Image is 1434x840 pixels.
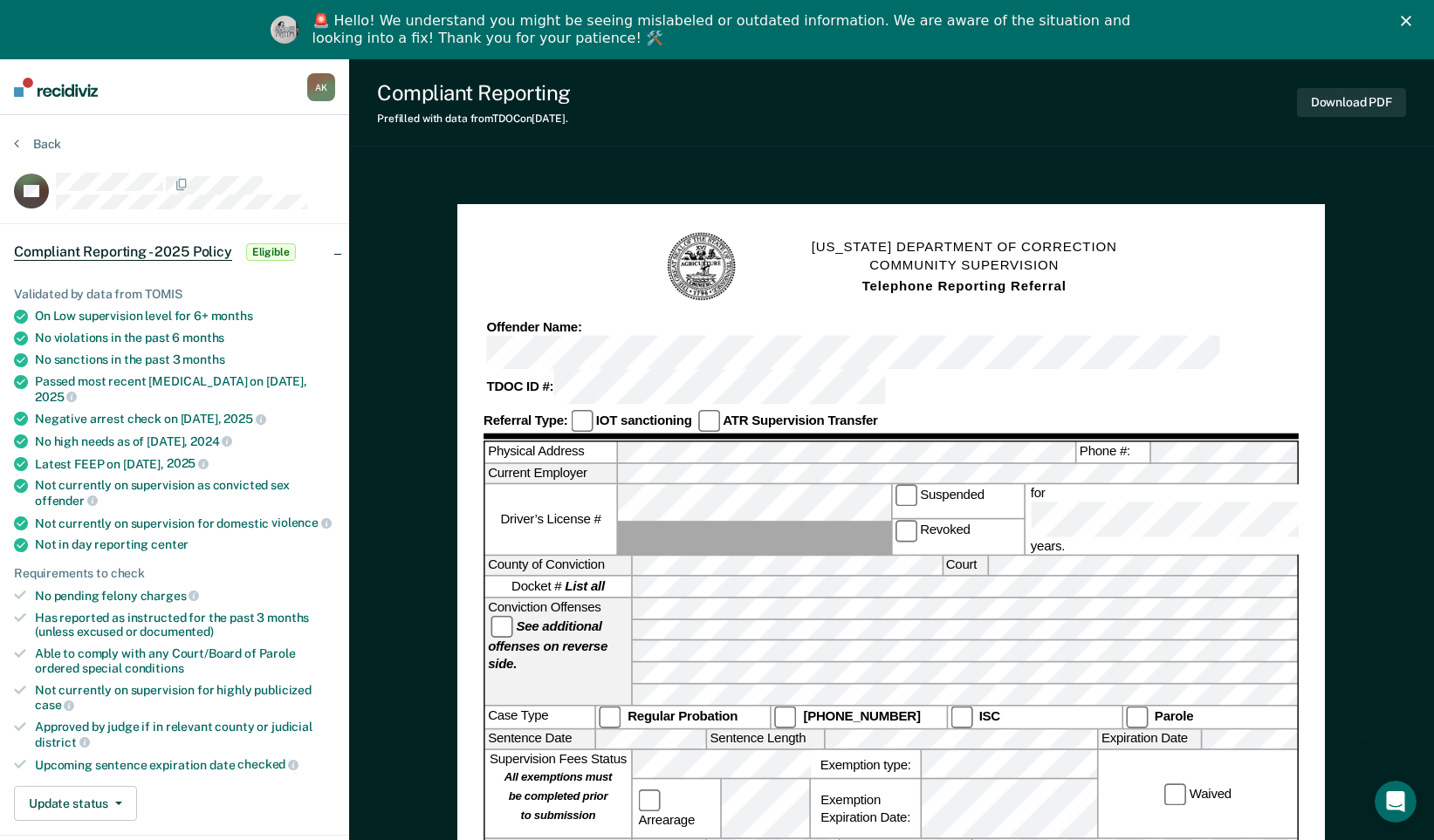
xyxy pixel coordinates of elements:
[892,485,1024,519] label: Suspended
[35,411,335,427] div: Negative arrest check on [DATE],
[35,698,74,712] span: case
[1162,783,1235,805] label: Waived
[167,456,209,470] span: 2025
[35,309,335,324] div: On Low supervision level for 6+
[1297,88,1406,117] button: Download PDF
[377,113,571,125] div: Prefilled with data from TDOC on [DATE] .
[485,729,595,749] label: Sentence Date
[485,442,617,462] label: Physical Address
[35,735,90,749] span: district
[35,588,335,604] div: No pending felony
[1126,706,1148,727] input: Parole
[211,309,253,323] span: months
[487,379,554,394] strong: TDOC ID #:
[312,12,1136,47] div: 🚨 Hello! We understand you might be seeing mislabeled or outdated information. We are aware of th...
[35,537,335,552] div: Not in day reporting
[35,478,335,508] div: Not currently on supervision as convicted sex
[628,708,738,723] strong: Regular Probation
[223,412,265,426] span: 2025
[14,566,335,581] div: Requirements to check
[1164,783,1186,805] input: Waived
[35,390,77,404] span: 2025
[504,771,613,823] strong: All exemptions must be completed prior to submission
[811,780,921,838] div: Exemption Expiration Date:
[140,625,213,639] span: documented)
[804,708,921,723] strong: [PHONE_NUMBER]
[377,80,571,106] div: Compliant Reporting
[895,520,916,542] input: Revoked
[1401,16,1418,26] div: Close
[1031,502,1362,536] input: for years.
[485,463,617,483] label: Current Employer
[35,494,98,508] span: offender
[182,352,224,366] span: months
[14,78,98,97] img: Recidiviz
[1099,729,1201,749] label: Expiration Date
[491,616,513,638] input: See additional offenses on reverse side.
[862,278,1067,293] strong: Telephone Reporting Referral
[35,611,335,640] div: Has reported as instructed for the past 3 months (unless excused or
[141,589,200,603] span: charges
[246,243,296,261] span: Eligible
[35,434,335,449] div: No high needs as of [DATE],
[1077,442,1150,462] label: Phone #:
[600,706,621,727] input: Regular Probation
[237,757,298,771] span: checked
[950,706,972,727] input: ISC
[485,598,631,704] div: Conviction Offenses
[1375,781,1417,823] iframe: Intercom live chat
[151,537,189,551] span: center
[895,485,916,507] input: Suspended
[487,319,582,334] strong: Offender Name:
[666,230,739,304] img: TN Seal
[566,580,606,595] strong: List all
[307,73,335,101] button: AK
[35,516,335,531] div: Not currently on supervision for domestic
[943,556,987,576] label: Court
[892,520,1024,554] label: Revoked
[571,410,593,432] input: IOT sanctioning
[812,237,1117,297] h1: [US_STATE] DEPARTMENT OF CORRECTION COMMUNITY SUPERVISION
[698,410,720,432] input: ATR Supervision Transfer
[14,243,232,261] span: Compliant Reporting - 2025 Policy
[979,708,1000,723] strong: ISC
[14,136,61,152] button: Back
[488,618,607,671] strong: See additional offenses on reverse side.
[811,750,921,778] label: Exemption type:
[190,434,232,448] span: 2024
[485,706,595,727] div: Case Type
[35,456,335,472] div: Latest FEEP on [DATE],
[1028,485,1365,554] label: for years.
[639,789,661,811] input: Arrearage
[596,413,692,427] strong: IOT sanctioning
[35,720,335,749] div: Approved by judge if in relevant county or judicial
[485,750,631,837] div: Supervision Fees Status
[707,729,824,749] label: Sentence Length
[485,556,631,576] label: County of Conviction
[271,516,332,529] span: violence
[1155,708,1193,723] strong: Parole
[35,331,335,345] div: No violations in the past 6
[635,789,717,829] label: Arrearage
[307,73,335,101] div: A K
[485,485,617,554] label: Driver’s License #
[35,646,335,676] div: Able to comply with any Court/Board of Parole ordered special
[14,287,335,302] div: Validated by data from TOMIS
[35,374,335,404] div: Passed most recent [MEDICAL_DATA] on [DATE],
[35,757,335,773] div: Upcoming sentence expiration date
[35,683,335,713] div: Not currently on supervision for highly publicized
[14,786,137,821] button: Update status
[125,661,184,675] span: conditions
[775,706,797,727] input: [PHONE_NUMBER]
[511,578,605,596] span: Docket #
[484,413,567,427] strong: Referral Type:
[182,331,224,345] span: months
[724,413,878,427] strong: ATR Supervision Transfer
[271,16,298,44] img: Profile image for Kim
[35,352,335,367] div: No sanctions in the past 3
